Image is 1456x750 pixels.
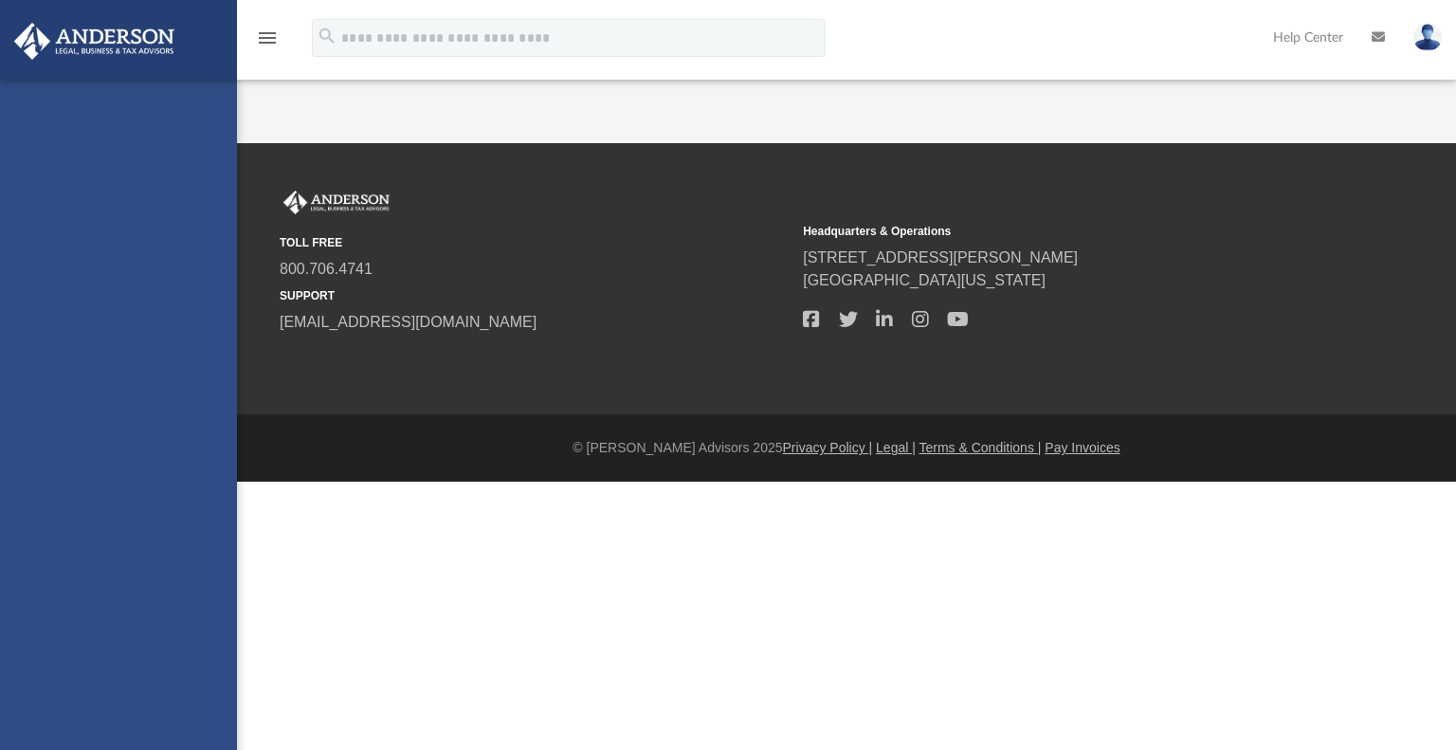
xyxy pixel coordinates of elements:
small: TOLL FREE [280,234,790,251]
i: menu [256,27,279,49]
img: Anderson Advisors Platinum Portal [9,23,180,60]
a: Pay Invoices [1045,440,1119,455]
div: © [PERSON_NAME] Advisors 2025 [237,438,1456,458]
a: Privacy Policy | [783,440,873,455]
a: [GEOGRAPHIC_DATA][US_STATE] [803,272,1046,288]
small: Headquarters & Operations [803,223,1313,240]
a: Legal | [876,440,916,455]
img: Anderson Advisors Platinum Portal [280,191,393,215]
a: [EMAIL_ADDRESS][DOMAIN_NAME] [280,314,537,330]
a: Terms & Conditions | [919,440,1042,455]
a: 800.706.4741 [280,261,373,277]
a: menu [256,36,279,49]
a: [STREET_ADDRESS][PERSON_NAME] [803,249,1078,265]
img: User Pic [1413,24,1442,51]
i: search [317,26,337,46]
small: SUPPORT [280,287,790,304]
